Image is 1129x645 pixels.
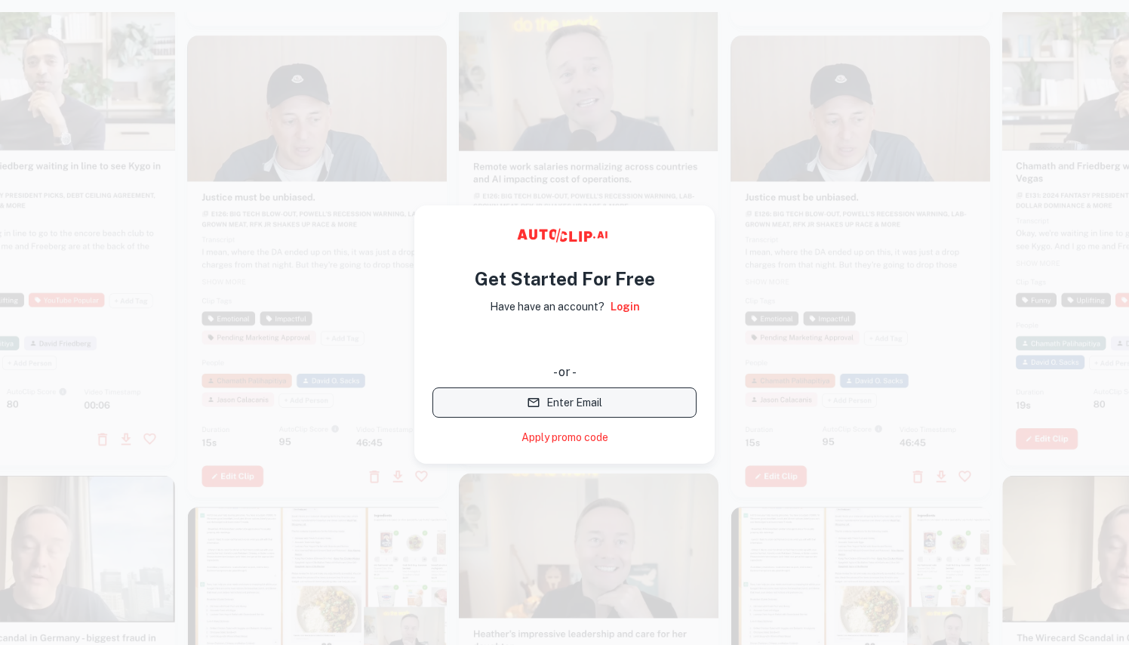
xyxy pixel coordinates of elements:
[611,298,640,315] a: Login
[432,326,697,359] div: 使用 Google 账号登录。在新标签页中打开
[425,326,704,359] iframe: “使用 Google 账号登录”按钮
[475,265,655,292] h4: Get Started For Free
[521,430,608,446] a: Apply promo code
[490,298,604,315] p: Have have an account?
[432,363,697,381] div: - or -
[432,387,697,418] button: Enter Email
